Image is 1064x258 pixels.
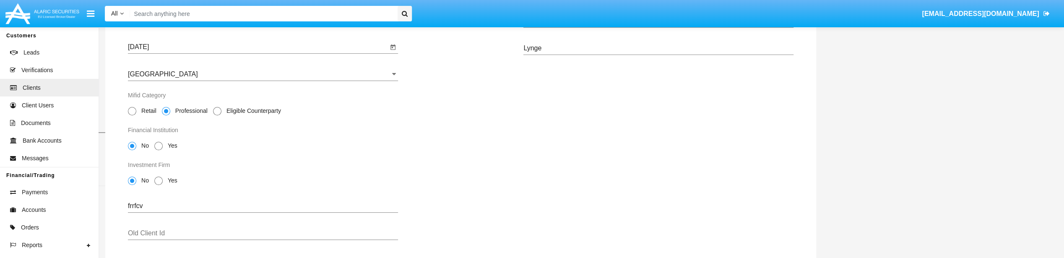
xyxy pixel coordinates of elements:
img: Logo image [4,1,81,26]
label: Investment Firm [128,161,170,169]
span: All [111,10,118,17]
input: Search [130,6,395,21]
span: Reports [22,241,42,250]
span: Leads [23,48,39,57]
span: Orders [21,223,39,232]
span: Verifications [21,66,53,75]
button: Open calendar [388,42,398,52]
span: Documents [21,119,51,128]
span: Messages [22,154,49,163]
span: Retail [136,107,159,115]
span: Payments [22,188,48,197]
span: Yes [163,176,180,185]
span: Clients [23,83,41,92]
span: Professional [170,107,210,115]
span: [EMAIL_ADDRESS][DOMAIN_NAME] [922,10,1039,17]
span: Yes [163,141,180,150]
span: Bank Accounts [23,136,62,145]
span: No [136,141,151,150]
a: All [105,9,130,18]
span: No [136,176,151,185]
a: [EMAIL_ADDRESS][DOMAIN_NAME] [918,2,1054,26]
label: Mifid Category [128,91,166,100]
span: Accounts [22,206,46,214]
span: Eligible Counterparty [221,107,283,115]
span: Client Users [22,101,54,110]
label: Financial Institution [128,126,178,135]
